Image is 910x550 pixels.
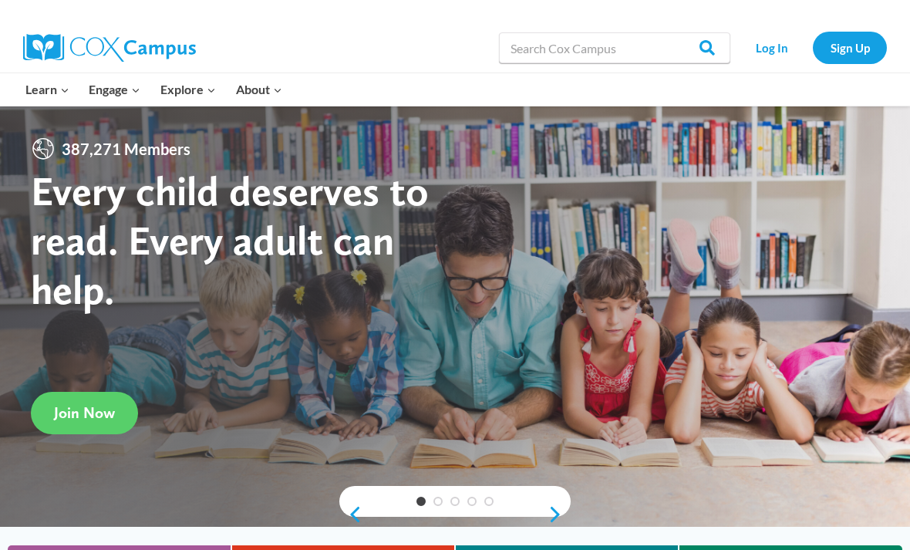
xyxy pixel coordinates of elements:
[23,34,196,62] img: Cox Campus
[484,497,494,506] a: 5
[738,32,887,63] nav: Secondary Navigation
[89,79,140,100] span: Engage
[25,79,69,100] span: Learn
[236,79,282,100] span: About
[54,403,115,422] span: Join Now
[467,497,477,506] a: 4
[339,505,362,524] a: previous
[499,32,730,63] input: Search Cox Campus
[56,137,197,161] span: 387,271 Members
[813,32,887,63] a: Sign Up
[31,392,138,434] a: Join Now
[738,32,805,63] a: Log In
[31,166,429,313] strong: Every child deserves to read. Every adult can help.
[339,499,571,530] div: content slider buttons
[548,505,571,524] a: next
[416,497,426,506] a: 1
[450,497,460,506] a: 3
[15,73,292,106] nav: Primary Navigation
[160,79,216,100] span: Explore
[433,497,443,506] a: 2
